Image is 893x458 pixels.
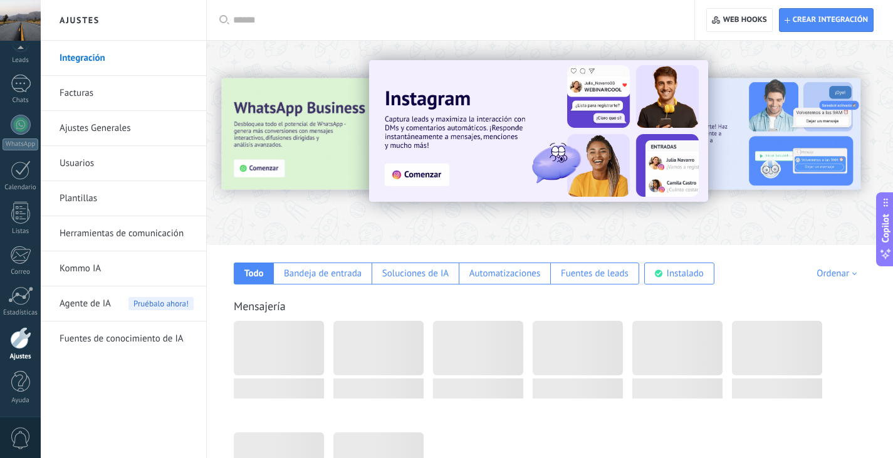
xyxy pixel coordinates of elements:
[817,268,861,279] div: Ordenar
[60,216,194,251] a: Herramientas de comunicación
[793,15,868,25] span: Crear integración
[41,251,206,286] li: Kommo IA
[41,321,206,356] li: Fuentes de conocimiento de IA
[3,138,38,150] div: WhatsApp
[41,41,206,76] li: Integración
[60,251,194,286] a: Kommo IA
[60,41,194,76] a: Integración
[234,299,286,313] a: Mensajería
[779,8,874,32] button: Crear integración
[60,111,194,146] a: Ajustes Generales
[60,286,111,321] span: Agente de IA
[3,96,39,105] div: Chats
[879,214,892,242] span: Copilot
[244,268,264,279] div: Todo
[41,76,206,111] li: Facturas
[723,15,767,25] span: Web hooks
[41,216,206,251] li: Herramientas de comunicación
[3,397,39,405] div: Ayuda
[284,268,362,279] div: Bandeja de entrada
[60,286,194,321] a: Agente de IAPruébalo ahora!
[60,321,194,357] a: Fuentes de conocimiento de IA
[60,76,194,111] a: Facturas
[41,286,206,321] li: Agente de IA
[41,111,206,146] li: Ajustes Generales
[60,181,194,216] a: Plantillas
[60,146,194,181] a: Usuarios
[561,268,629,279] div: Fuentes de leads
[382,268,449,279] div: Soluciones de IA
[221,78,488,190] img: Slide 3
[369,60,708,202] img: Slide 1
[3,309,39,317] div: Estadísticas
[3,268,39,276] div: Correo
[593,78,860,190] img: Slide 2
[3,227,39,236] div: Listas
[3,184,39,192] div: Calendario
[667,268,704,279] div: Instalado
[469,268,541,279] div: Automatizaciones
[3,353,39,361] div: Ajustes
[41,181,206,216] li: Plantillas
[3,56,39,65] div: Leads
[128,297,194,310] span: Pruébalo ahora!
[706,8,772,32] button: Web hooks
[41,146,206,181] li: Usuarios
